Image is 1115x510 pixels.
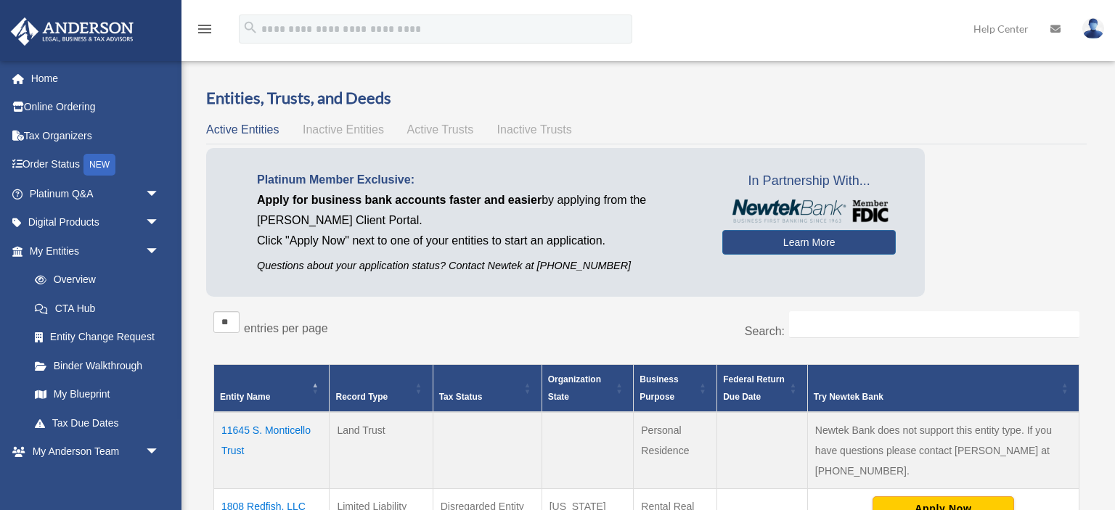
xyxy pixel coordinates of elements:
h3: Entities, Trusts, and Deeds [206,87,1087,110]
th: Tax Status: Activate to sort [433,365,542,413]
i: menu [196,20,213,38]
label: entries per page [244,322,328,334]
a: Online Ordering [10,93,181,122]
span: Active Entities [206,123,279,136]
span: Record Type [335,392,388,402]
td: Land Trust [330,412,433,489]
p: Questions about your application status? Contact Newtek at [PHONE_NUMBER] [257,257,701,275]
a: My Entitiesarrow_drop_down [10,237,174,266]
span: In Partnership With... [722,170,896,193]
label: Search: [745,325,785,337]
div: NEW [83,154,115,176]
span: Active Trusts [407,123,474,136]
th: Business Purpose: Activate to sort [634,365,717,413]
img: User Pic [1082,18,1104,39]
a: Order StatusNEW [10,150,181,180]
a: Learn More [722,230,896,255]
span: Tax Status [439,392,483,402]
td: Newtek Bank does not support this entity type. If you have questions please contact [PERSON_NAME]... [807,412,1079,489]
a: Digital Productsarrow_drop_down [10,208,181,237]
a: My Anderson Teamarrow_drop_down [10,437,181,466]
th: Entity Name: Activate to invert sorting [214,365,330,413]
p: Platinum Member Exclusive: [257,170,701,190]
th: Federal Return Due Date: Activate to sort [717,365,808,413]
span: Inactive Trusts [497,123,572,136]
span: arrow_drop_down [145,179,174,209]
i: search [242,20,258,36]
th: Organization State: Activate to sort [542,365,634,413]
a: Platinum Q&Aarrow_drop_down [10,179,181,208]
a: Entity Change Request [20,323,174,352]
a: Home [10,64,181,93]
a: CTA Hub [20,294,174,323]
th: Try Newtek Bank : Activate to sort [807,365,1079,413]
a: My Blueprint [20,380,174,409]
span: arrow_drop_down [145,437,174,467]
p: by applying from the [PERSON_NAME] Client Portal. [257,190,701,231]
span: Federal Return Due Date [723,374,785,402]
img: NewtekBankLogoSM.png [730,200,889,223]
span: Entity Name [220,392,270,402]
td: Personal Residence [634,412,717,489]
img: Anderson Advisors Platinum Portal [7,17,138,46]
td: 11645 S. Monticello Trust [214,412,330,489]
span: Organization State [548,374,601,402]
a: Tax Organizers [10,121,181,150]
div: Try Newtek Bank [814,388,1057,406]
a: Tax Due Dates [20,408,174,437]
span: arrow_drop_down [145,237,174,266]
span: Inactive Entities [303,123,384,136]
a: Overview [20,266,167,295]
span: Apply for business bank accounts faster and easier [257,194,542,206]
th: Record Type: Activate to sort [330,365,433,413]
span: Business Purpose [640,374,678,402]
p: Click "Apply Now" next to one of your entities to start an application. [257,231,701,251]
a: menu [196,25,213,38]
span: arrow_drop_down [145,208,174,238]
a: Binder Walkthrough [20,351,174,380]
